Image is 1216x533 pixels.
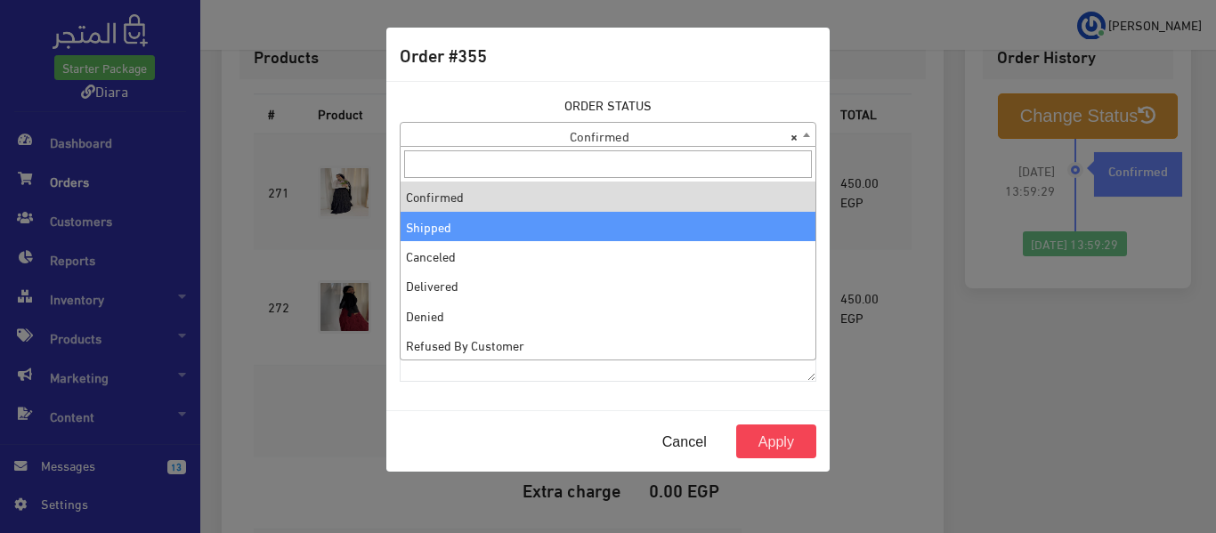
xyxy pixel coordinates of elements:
[790,123,798,148] span: ×
[1127,411,1195,479] iframe: Drift Widget Chat Controller
[401,301,815,330] li: Denied
[400,122,816,147] span: Confirmed
[400,41,487,68] h5: Order #355
[401,271,815,300] li: Delivered
[401,182,815,211] li: Confirmed
[564,95,652,115] label: ORDER STATUS
[401,241,815,271] li: Canceled
[640,424,729,458] button: Cancel
[401,123,815,148] span: Confirmed
[401,212,815,241] li: Shipped
[401,330,815,359] li: Refused By Customer
[736,424,816,458] button: Apply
